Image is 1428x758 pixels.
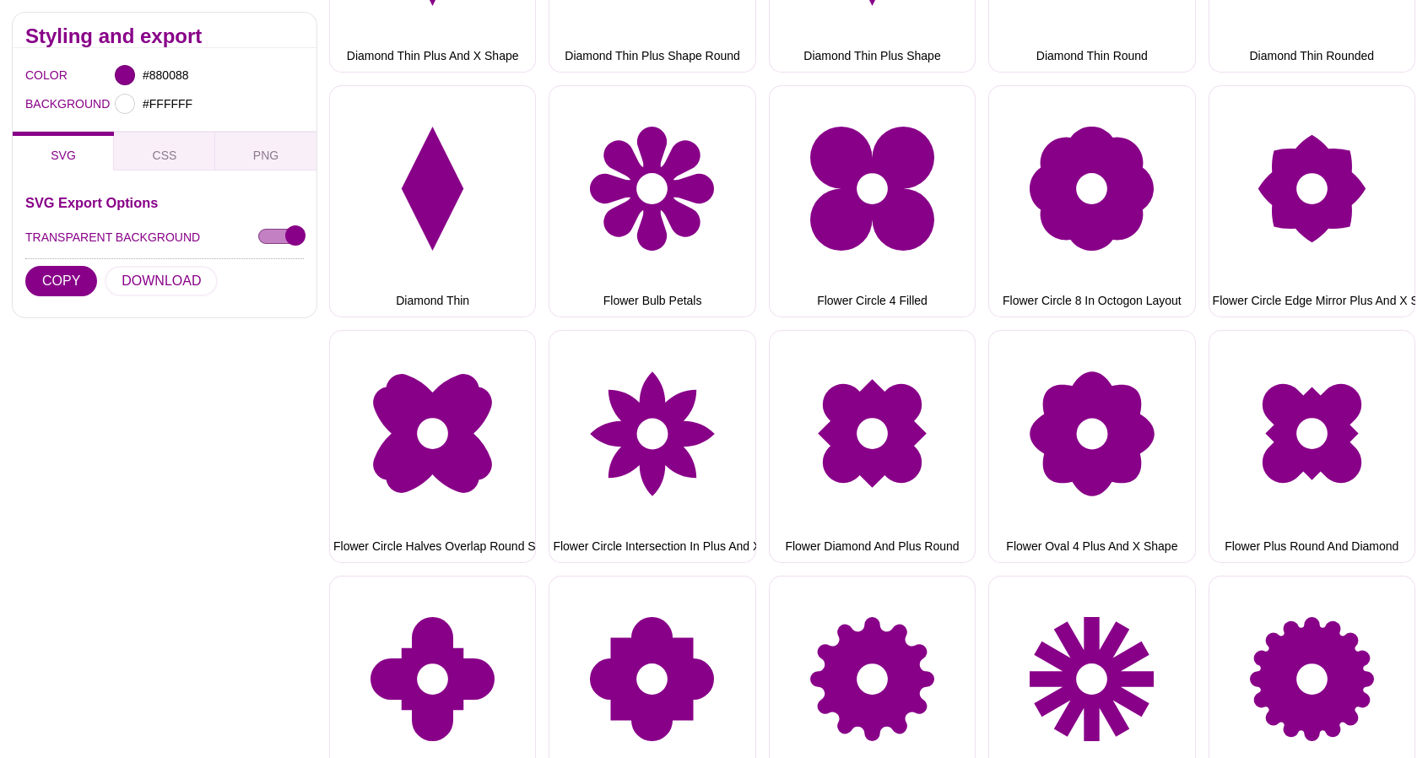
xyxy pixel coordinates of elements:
[329,85,536,317] button: Diamond Thin
[25,30,304,43] h2: Styling and export
[988,85,1195,317] button: Flower Circle 8 In Octogon Layout
[769,330,976,562] button: Flower Diamond And Plus Round
[549,85,755,317] button: Flower Bulb Petals
[25,93,46,115] label: BACKGROUND
[153,149,177,162] span: CSS
[25,64,46,86] label: COLOR
[329,330,536,562] button: Flower Circle Halves Overlap Round Star
[114,132,215,171] button: CSS
[25,196,304,209] h3: SVG Export Options
[1209,330,1415,562] button: Flower Plus Round And Diamond
[25,266,97,296] button: COPY
[253,149,279,162] span: PNG
[769,85,976,317] button: Flower Circle 4 Filled
[549,330,755,562] button: Flower Circle Intersection In Plus And X Shape Layout
[25,226,200,248] label: TRANSPARENT BACKGROUND
[988,330,1195,562] button: Flower Oval 4 Plus And X Shape
[1209,85,1415,317] button: Flower Circle Edge Mirror Plus And X Shape
[215,132,316,171] button: PNG
[105,266,218,296] button: DOWNLOAD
